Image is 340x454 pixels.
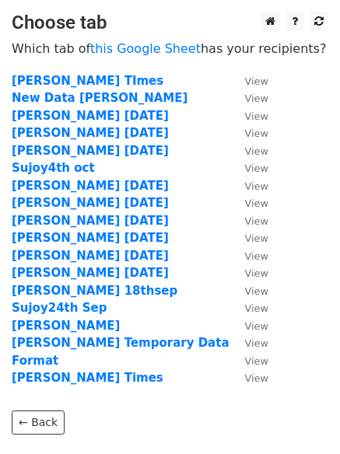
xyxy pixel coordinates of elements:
small: View [245,285,268,297]
a: ← Back [12,410,65,435]
a: View [230,284,268,298]
a: View [230,179,268,193]
small: View [245,267,268,279]
a: View [230,301,268,315]
p: Which tab of has your recipients? [12,40,328,57]
small: View [245,162,268,174]
small: View [245,320,268,332]
small: View [245,337,268,349]
a: View [230,249,268,263]
a: Sujoy24th Sep [12,301,107,315]
a: [PERSON_NAME] [DATE] [12,196,169,210]
a: [PERSON_NAME] [DATE] [12,249,169,263]
a: View [230,144,268,158]
small: View [245,372,268,384]
a: [PERSON_NAME] [DATE] [12,266,169,280]
a: View [230,266,268,280]
a: Sujoy4th oct [12,161,95,175]
a: View [230,91,268,105]
a: New Data [PERSON_NAME] [12,91,188,105]
a: [PERSON_NAME] Temporary Data [12,336,230,350]
small: View [245,110,268,122]
a: Format [12,354,58,368]
a: [PERSON_NAME] [DATE] [12,179,169,193]
small: View [245,355,268,367]
small: View [245,232,268,244]
a: View [230,319,268,333]
small: View [245,197,268,209]
a: [PERSON_NAME] 18thsep [12,284,177,298]
a: [PERSON_NAME] [DATE] [12,126,169,140]
a: View [230,371,268,385]
a: [PERSON_NAME] [12,319,120,333]
small: View [245,215,268,227]
a: [PERSON_NAME] [DATE] [12,144,169,158]
a: [PERSON_NAME] [DATE] [12,214,169,228]
a: View [230,126,268,140]
a: View [230,214,268,228]
a: View [230,231,268,245]
a: [PERSON_NAME] [DATE] [12,109,169,123]
small: View [245,127,268,139]
a: this Google Sheet [90,41,201,56]
small: View [245,250,268,262]
small: View [245,93,268,104]
a: [PERSON_NAME] Times [12,371,163,385]
small: View [245,302,268,314]
a: View [230,161,268,175]
a: View [230,196,268,210]
a: [PERSON_NAME] TImes [12,74,163,88]
small: View [245,145,268,157]
a: [PERSON_NAME] [DATE] [12,231,169,245]
a: View [230,74,268,88]
a: View [230,354,268,368]
small: View [245,180,268,192]
a: View [230,336,268,350]
small: View [245,75,268,87]
h3: Choose tab [12,12,328,34]
a: View [230,109,268,123]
